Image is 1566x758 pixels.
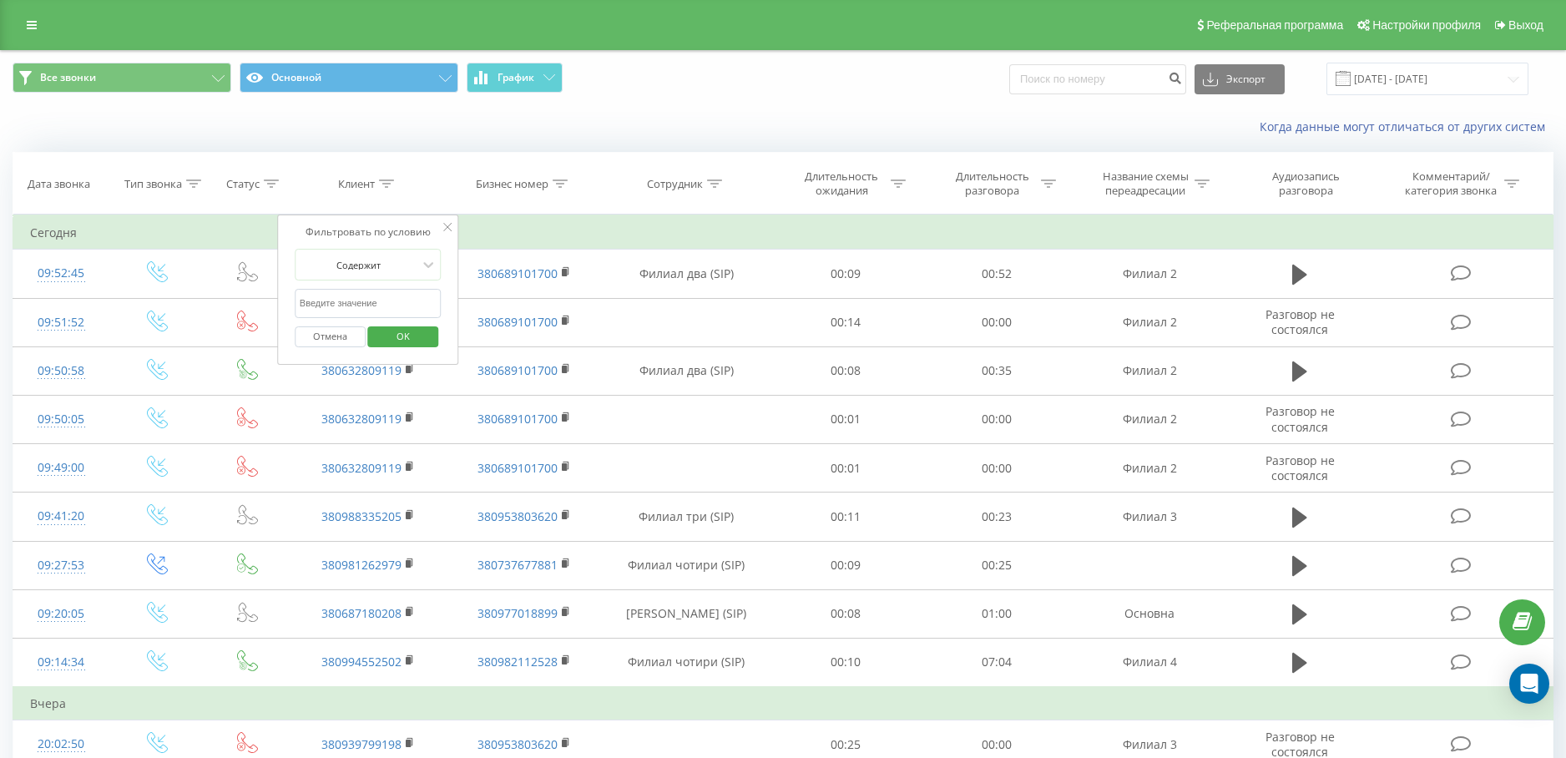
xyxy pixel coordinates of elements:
[921,346,1071,395] td: 00:35
[1260,119,1553,134] a: Когда данные могут отличаться от других систем
[1508,18,1543,32] span: Выход
[1251,169,1360,198] div: Аудиозапись разговора
[1072,346,1228,395] td: Филиал 2
[1072,250,1228,298] td: Филиал 2
[124,177,182,191] div: Тип звонка
[30,598,93,630] div: 09:20:05
[477,508,558,524] a: 380953803620
[603,638,771,687] td: Филиал чотири (SIP)
[30,257,93,290] div: 09:52:45
[321,605,402,621] a: 380687180208
[1072,395,1228,443] td: Филиал 2
[321,460,402,476] a: 380632809119
[921,444,1071,493] td: 00:00
[368,326,439,347] button: OK
[477,362,558,378] a: 380689101700
[1372,18,1481,32] span: Настройки профиля
[30,500,93,533] div: 09:41:20
[770,250,921,298] td: 00:09
[338,177,375,191] div: Клиент
[1072,638,1228,687] td: Филиал 4
[477,314,558,330] a: 380689101700
[797,169,887,198] div: Длительность ожидания
[13,216,1553,250] td: Сегодня
[295,224,442,240] div: Фильтровать по условию
[1009,64,1186,94] input: Поиск по номеру
[921,589,1071,638] td: 01:00
[321,736,402,752] a: 380939799198
[770,493,921,541] td: 00:11
[921,395,1071,443] td: 00:00
[477,411,558,427] a: 380689101700
[1072,589,1228,638] td: Основна
[1265,403,1335,434] span: Разговор не состоялся
[1265,306,1335,337] span: Разговор не состоялся
[770,589,921,638] td: 00:08
[921,250,1071,298] td: 00:52
[498,72,534,83] span: График
[770,346,921,395] td: 00:08
[603,493,771,541] td: Филиал три (SIP)
[321,411,402,427] a: 380632809119
[1206,18,1343,32] span: Реферальная программа
[321,508,402,524] a: 380988335205
[603,589,771,638] td: [PERSON_NAME] (SIP)
[921,638,1071,687] td: 07:04
[1072,493,1228,541] td: Филиал 3
[30,549,93,582] div: 09:27:53
[321,362,402,378] a: 380632809119
[1101,169,1190,198] div: Название схемы переадресации
[28,177,90,191] div: Дата звонка
[603,250,771,298] td: Филиал два (SIP)
[1072,298,1228,346] td: Филиал 2
[477,460,558,476] a: 380689101700
[240,63,458,93] button: Основной
[40,71,96,84] span: Все звонки
[30,646,93,679] div: 09:14:34
[603,541,771,589] td: Филиал чотири (SIP)
[477,557,558,573] a: 380737677881
[1195,64,1285,94] button: Экспорт
[477,265,558,281] a: 380689101700
[947,169,1037,198] div: Длительность разговора
[30,306,93,339] div: 09:51:52
[921,541,1071,589] td: 00:25
[321,557,402,573] a: 380981262979
[477,605,558,621] a: 380977018899
[647,177,703,191] div: Сотрудник
[770,298,921,346] td: 00:14
[295,289,442,318] input: Введите значение
[226,177,260,191] div: Статус
[295,326,366,347] button: Отмена
[1265,452,1335,483] span: Разговор не состоялся
[477,736,558,752] a: 380953803620
[477,654,558,670] a: 380982112528
[603,346,771,395] td: Филиал два (SIP)
[770,395,921,443] td: 00:01
[30,403,93,436] div: 09:50:05
[1072,444,1228,493] td: Филиал 2
[476,177,548,191] div: Бизнес номер
[13,63,231,93] button: Все звонки
[921,493,1071,541] td: 00:23
[770,638,921,687] td: 00:10
[13,687,1553,720] td: Вчера
[770,541,921,589] td: 00:09
[321,654,402,670] a: 380994552502
[770,444,921,493] td: 00:01
[921,298,1071,346] td: 00:00
[467,63,563,93] button: График
[1509,664,1549,704] div: Open Intercom Messenger
[1402,169,1500,198] div: Комментарий/категория звонка
[30,452,93,484] div: 09:49:00
[30,355,93,387] div: 09:50:58
[380,323,427,349] span: OK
